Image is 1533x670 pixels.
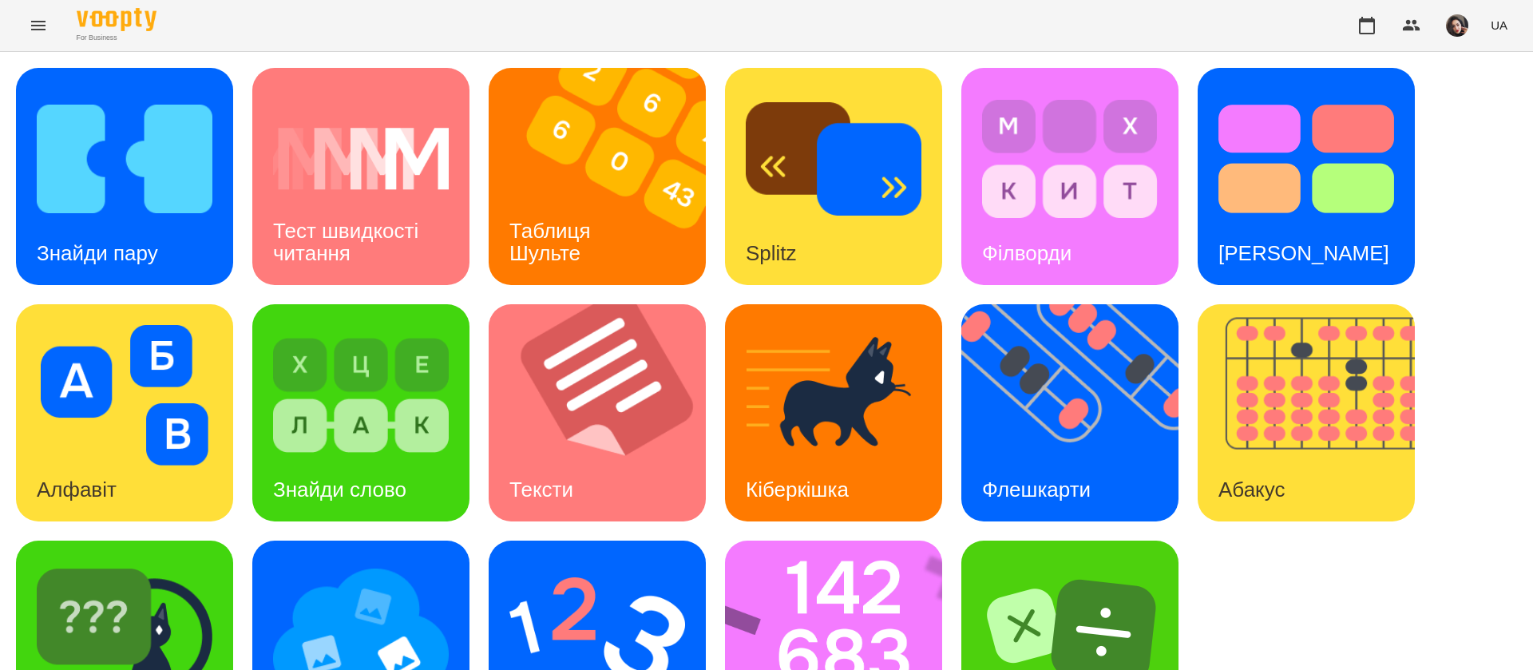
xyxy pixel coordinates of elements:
img: Таблиця Шульте [489,68,726,285]
img: Знайди пару [37,89,212,229]
img: 415cf204168fa55e927162f296ff3726.jpg [1446,14,1468,37]
h3: Знайди слово [273,478,406,502]
a: Тест Струпа[PERSON_NAME] [1198,68,1415,285]
h3: Знайди пару [37,241,158,265]
img: Філворди [982,89,1158,229]
img: Тест Струпа [1218,89,1394,229]
a: АлфавітАлфавіт [16,304,233,521]
a: Знайди словоЗнайди слово [252,304,469,521]
img: Voopty Logo [77,8,156,31]
img: Флешкарти [961,304,1198,521]
h3: [PERSON_NAME] [1218,241,1389,265]
img: Знайди слово [273,325,449,466]
h3: Тексти [509,478,573,502]
h3: Філворди [982,241,1072,265]
a: ФлешкартиФлешкарти [961,304,1178,521]
button: UA [1484,10,1514,40]
h3: Кіберкішка [746,478,849,502]
button: Menu [19,6,57,45]
span: UA [1491,17,1507,34]
img: Абакус [1198,304,1435,521]
a: АбакусАбакус [1198,304,1415,521]
a: ТекстиТексти [489,304,706,521]
img: Кіберкішка [746,325,921,466]
img: Тест швидкості читання [273,89,449,229]
a: SplitzSplitz [725,68,942,285]
img: Алфавіт [37,325,212,466]
a: Знайди паруЗнайди пару [16,68,233,285]
span: For Business [77,33,156,43]
h3: Тест швидкості читання [273,219,424,264]
img: Тексти [489,304,726,521]
h3: Алфавіт [37,478,117,502]
a: ФілвордиФілворди [961,68,1178,285]
a: Таблиця ШультеТаблиця Шульте [489,68,706,285]
a: Тест швидкості читанняТест швидкості читання [252,68,469,285]
h3: Абакус [1218,478,1285,502]
a: КіберкішкаКіберкішка [725,304,942,521]
h3: Splitz [746,241,797,265]
h3: Флешкарти [982,478,1091,502]
h3: Таблиця Шульте [509,219,596,264]
img: Splitz [746,89,921,229]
